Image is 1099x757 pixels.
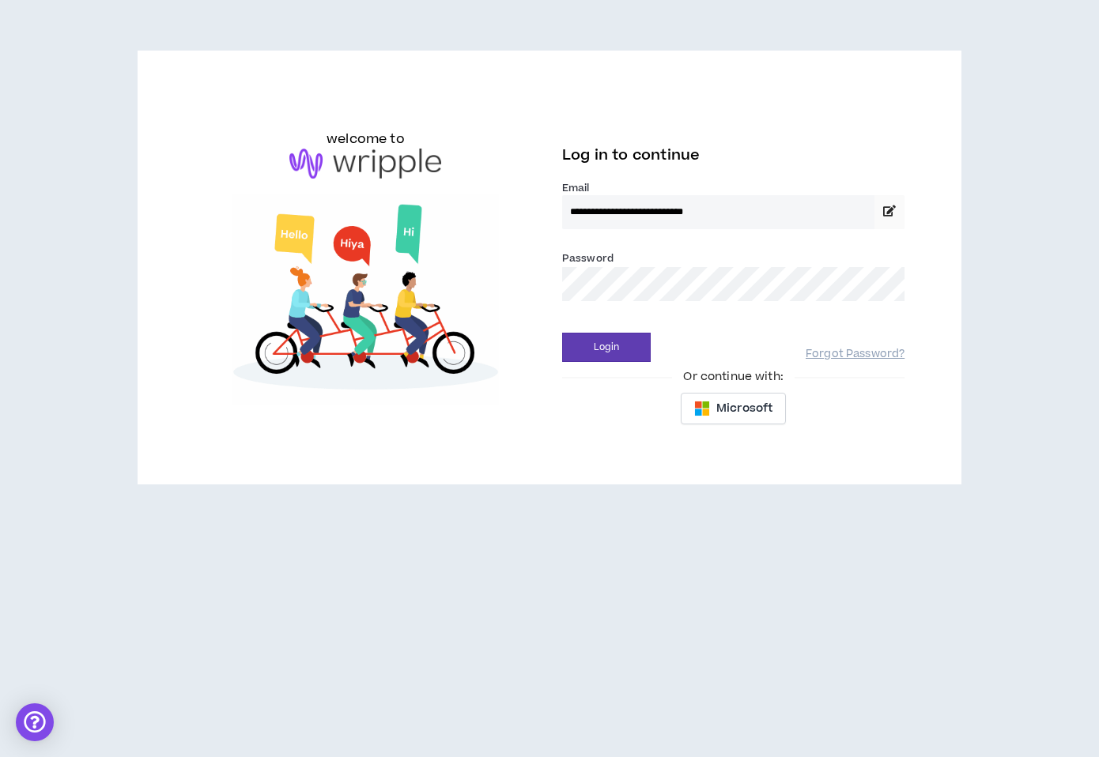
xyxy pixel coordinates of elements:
img: logo-brand.png [289,149,441,179]
button: Login [562,333,651,362]
span: Log in to continue [562,145,700,165]
div: Open Intercom Messenger [16,703,54,741]
a: Forgot Password? [806,347,905,362]
button: Microsoft [681,393,786,424]
label: Password [562,251,614,266]
span: Microsoft [716,400,772,417]
h6: welcome to [327,130,405,149]
label: Email [562,181,905,195]
img: Welcome to Wripple [194,194,537,405]
span: Or continue with: [672,368,794,386]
